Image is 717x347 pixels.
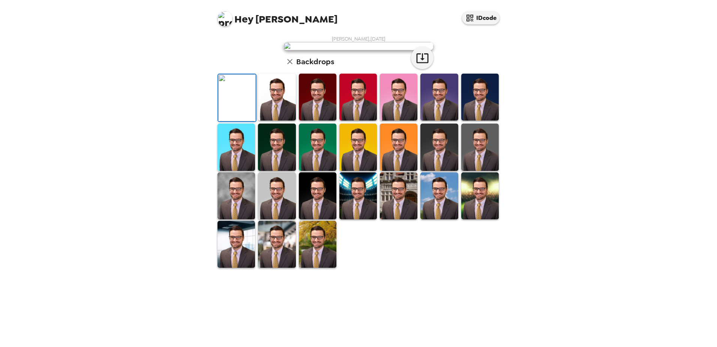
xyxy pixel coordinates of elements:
[234,12,253,26] span: Hey
[296,56,334,68] h6: Backdrops
[332,36,385,42] span: [PERSON_NAME] , [DATE]
[218,74,256,121] img: Original
[217,11,232,26] img: profile pic
[217,8,337,24] span: [PERSON_NAME]
[283,42,433,50] img: user
[462,11,499,24] button: IDcode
